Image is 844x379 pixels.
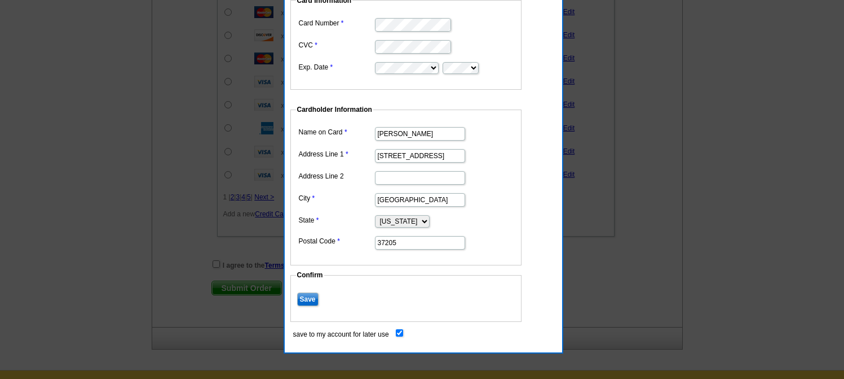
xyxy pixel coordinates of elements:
label: save to my account for later use [293,329,389,339]
label: CVC [299,40,374,50]
input: Save [297,293,319,306]
label: City [299,193,374,203]
iframe: LiveChat chat widget [618,116,844,379]
label: State [299,215,374,225]
label: Address Line 2 [299,171,374,181]
label: Card Number [299,18,374,28]
label: Address Line 1 [299,149,374,159]
label: Exp. Date [299,62,374,72]
legend: Confirm [296,270,324,280]
legend: Cardholder Information [296,104,373,115]
label: Postal Code [299,236,374,246]
label: Name on Card [299,127,374,137]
